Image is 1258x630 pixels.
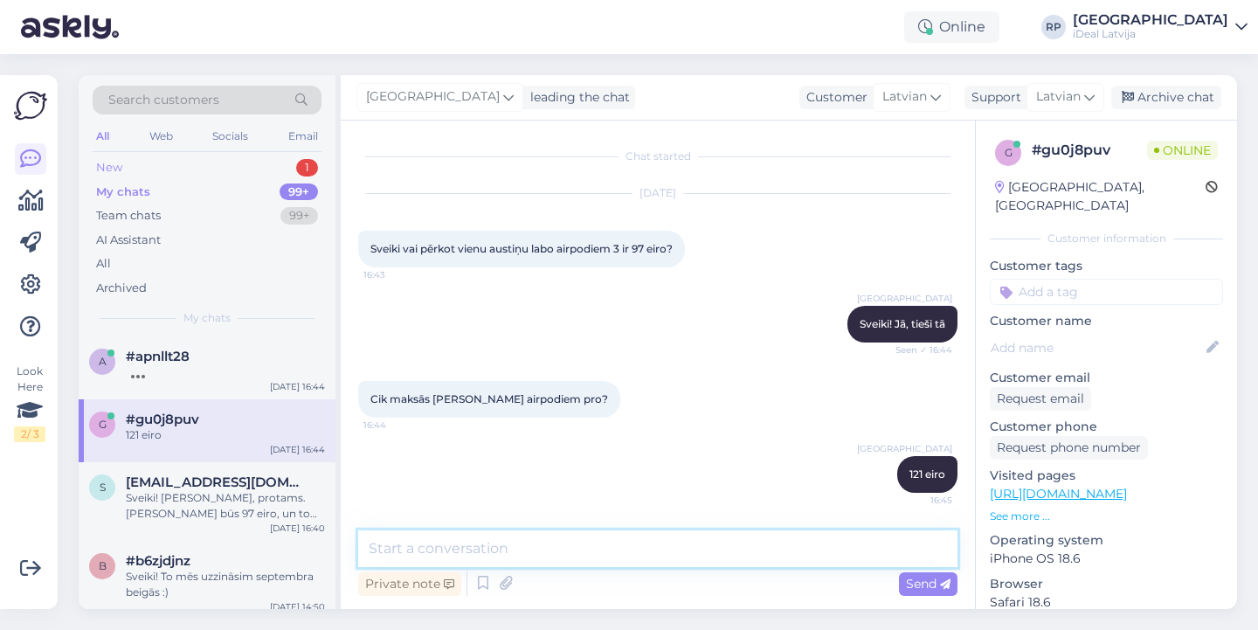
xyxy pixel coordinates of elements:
[14,363,45,442] div: Look Here
[1073,27,1228,41] div: iDeal Latvija
[126,553,190,569] span: #b6zjdjnz
[1073,13,1248,41] a: [GEOGRAPHIC_DATA]iDeal Latvija
[990,231,1223,246] div: Customer information
[370,242,673,255] span: Sveiki vai pērkot vienu austiņu labo airpodiem 3 ir 97 eiro?
[990,509,1223,524] p: See more ...
[882,87,927,107] span: Latvian
[990,369,1223,387] p: Customer email
[1073,13,1228,27] div: [GEOGRAPHIC_DATA]
[280,183,318,201] div: 99+
[96,255,111,273] div: All
[358,149,957,164] div: Chat started
[183,310,231,326] span: My chats
[990,550,1223,568] p: iPhone OS 18.6
[909,467,945,481] span: 121 eiro
[366,87,500,107] span: [GEOGRAPHIC_DATA]
[126,412,199,427] span: #gu0j8puv
[857,292,952,305] span: [GEOGRAPHIC_DATA]
[990,312,1223,330] p: Customer name
[270,522,325,535] div: [DATE] 16:40
[964,88,1021,107] div: Support
[14,426,45,442] div: 2 / 3
[995,178,1206,215] div: [GEOGRAPHIC_DATA], [GEOGRAPHIC_DATA]
[370,392,608,405] span: Cik maksās [PERSON_NAME] airpodiem pro?
[1005,146,1013,159] span: g
[887,343,952,357] span: Seen ✓ 16:44
[270,380,325,393] div: [DATE] 16:44
[108,91,219,109] span: Search customers
[991,338,1203,357] input: Add name
[270,443,325,456] div: [DATE] 16:44
[990,279,1223,305] input: Add a tag
[990,387,1091,411] div: Request email
[285,125,321,148] div: Email
[126,474,308,490] span: safarisunsent@gmail.com
[14,89,47,122] img: Askly Logo
[126,490,325,522] div: Sveiki! [PERSON_NAME], protams. [PERSON_NAME] būs 97 eiro, un to var iegādāties C&C filiāliēs, TC...
[99,559,107,572] span: b
[270,600,325,613] div: [DATE] 14:50
[209,125,252,148] div: Socials
[358,572,461,596] div: Private note
[799,88,867,107] div: Customer
[96,280,147,297] div: Archived
[126,427,325,443] div: 121 eiro
[990,467,1223,485] p: Visited pages
[990,486,1127,502] a: [URL][DOMAIN_NAME]
[96,232,161,249] div: AI Assistant
[1036,87,1081,107] span: Latvian
[100,481,106,494] span: s
[990,418,1223,436] p: Customer phone
[126,349,190,364] span: #apnllt28
[906,576,950,592] span: Send
[1032,140,1147,161] div: # gu0j8puv
[363,268,429,281] span: 16:43
[860,317,945,330] span: Sveiki! Jā, tieši tā
[363,419,429,432] span: 16:44
[99,418,107,431] span: g
[1041,15,1066,39] div: RP
[990,257,1223,275] p: Customer tags
[887,494,952,507] span: 16:45
[990,436,1148,460] div: Request phone number
[99,355,107,368] span: a
[1111,86,1221,109] div: Archive chat
[990,575,1223,593] p: Browser
[96,159,122,177] div: New
[1147,141,1218,160] span: Online
[146,125,176,148] div: Web
[296,159,318,177] div: 1
[93,125,113,148] div: All
[358,185,957,201] div: [DATE]
[280,207,318,225] div: 99+
[990,531,1223,550] p: Operating system
[96,183,150,201] div: My chats
[990,593,1223,612] p: Safari 18.6
[126,569,325,600] div: Sveiki! To mēs uzzināsim septembra beigās :)
[857,442,952,455] span: [GEOGRAPHIC_DATA]
[523,88,630,107] div: leading the chat
[96,207,161,225] div: Team chats
[904,11,999,43] div: Online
